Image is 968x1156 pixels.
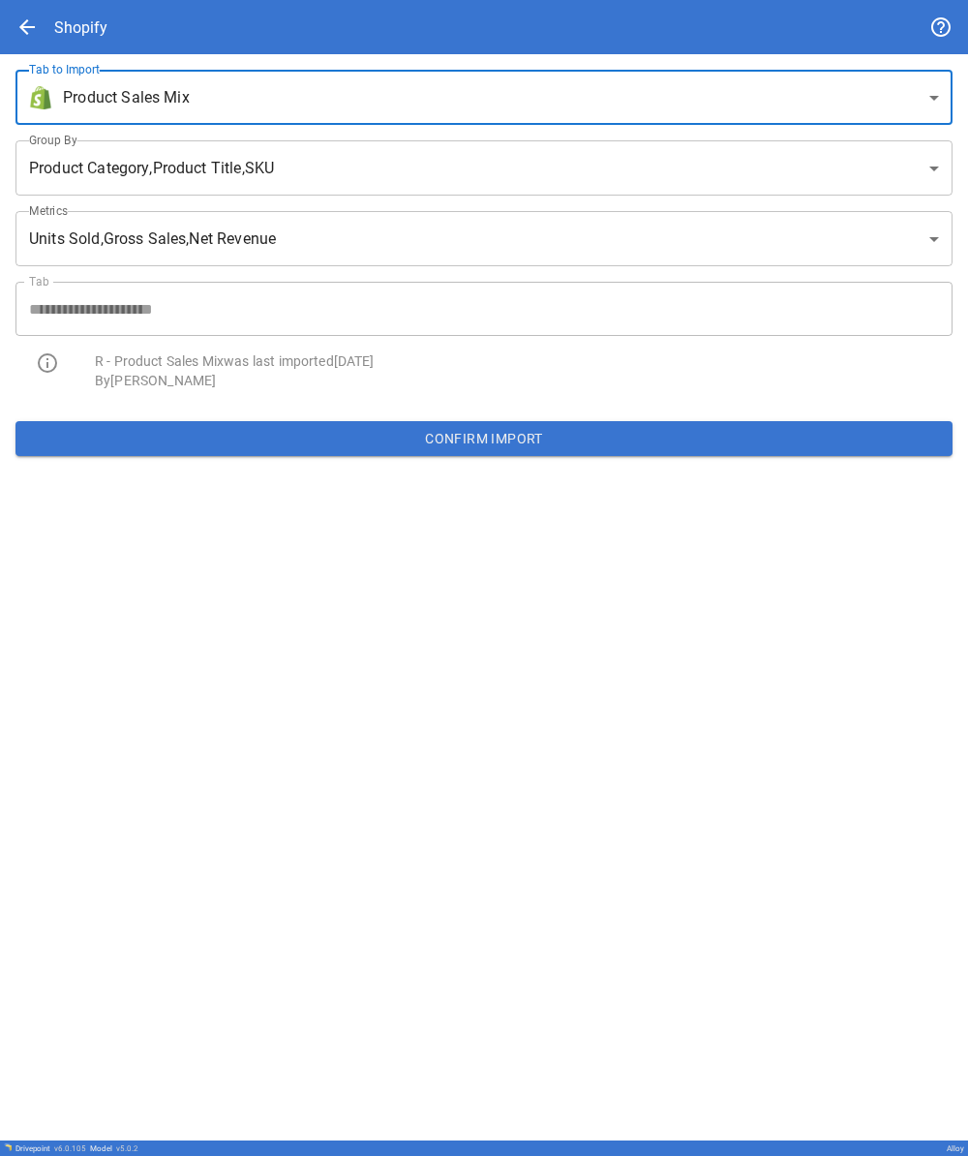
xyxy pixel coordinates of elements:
div: Drivepoint [15,1144,86,1153]
span: info_outline [36,351,59,375]
span: SKU [245,157,274,180]
span: Gross Sales [104,228,187,251]
button: Confirm Import [15,421,953,456]
label: Metrics [29,202,68,219]
span: Net Revenue [189,228,276,251]
span: Product Category [29,157,149,180]
label: Tab [29,273,49,289]
span: Product Title [153,157,242,180]
div: , , [15,140,953,196]
div: , , [15,211,953,266]
img: Drivepoint [4,1143,12,1151]
div: Model [90,1144,138,1153]
p: R - Product Sales Mix was last imported [DATE] [95,351,953,371]
div: Alloy [947,1144,964,1153]
span: v 6.0.105 [54,1144,86,1153]
img: brand icon not found [29,86,52,109]
span: v 5.0.2 [116,1144,138,1153]
span: arrow_back [15,15,39,39]
p: By [PERSON_NAME] [95,371,953,390]
div: Shopify [54,18,107,37]
span: Units Sold [29,228,101,251]
span: Product Sales Mix [63,86,190,109]
label: Group By [29,132,77,148]
label: Tab to Import [29,61,100,77]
